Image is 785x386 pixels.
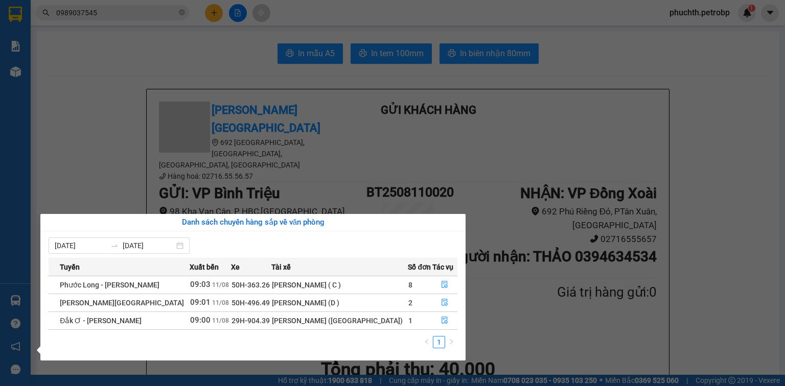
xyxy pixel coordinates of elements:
span: Xe [231,261,240,273]
a: 1 [433,336,445,348]
span: CC : [78,68,93,79]
span: 29H-904.39 [232,317,270,325]
div: 40.000 [78,66,150,80]
span: to [110,242,119,250]
div: LINH [9,33,73,45]
span: 2 [408,299,412,307]
div: [PERSON_NAME] ( C ) [272,279,407,291]
div: VP Bình Triệu [9,9,73,33]
li: Previous Page [421,336,433,348]
button: right [445,336,457,348]
span: Phước Long - [PERSON_NAME] [60,281,159,289]
span: 50H-496.49 [232,299,270,307]
span: Xuất bến [190,261,219,273]
span: 09:03 [190,280,211,289]
li: Next Page [445,336,457,348]
span: file-done [441,299,448,307]
input: Từ ngày [55,240,106,251]
span: file-done [441,317,448,325]
span: Nhận: [80,10,104,20]
span: right [448,339,454,345]
div: Danh sách chuyến hàng sắp về văn phòng [49,216,457,229]
div: [PERSON_NAME] ([GEOGRAPHIC_DATA]) [272,315,407,326]
button: file-done [433,312,457,329]
li: 1 [433,336,445,348]
span: Số đơn [408,261,431,273]
span: Gửi: [9,10,25,20]
div: [PERSON_NAME] (D ) [272,297,407,308]
div: THẢO [80,33,149,45]
button: left [421,336,433,348]
span: 09:01 [190,298,211,307]
span: 09:00 [190,316,211,325]
span: 1 [408,317,412,325]
button: file-done [433,277,457,293]
span: [PERSON_NAME][GEOGRAPHIC_DATA] [60,299,184,307]
span: Tài xế [271,261,291,273]
span: Tuyến [60,261,80,273]
div: VP Đồng Xoài [80,9,149,33]
span: 8 [408,281,412,289]
span: swap-right [110,242,119,250]
span: file-done [441,281,448,289]
button: file-done [433,295,457,311]
span: 11/08 [212,299,229,306]
span: left [424,339,430,345]
span: 11/08 [212,281,229,288]
input: Đến ngày [123,240,174,251]
span: Tác vụ [432,261,453,273]
span: 50H-363.26 [232,281,270,289]
span: Đắk Ơ - [PERSON_NAME] [60,317,142,325]
span: 11/08 [212,317,229,324]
